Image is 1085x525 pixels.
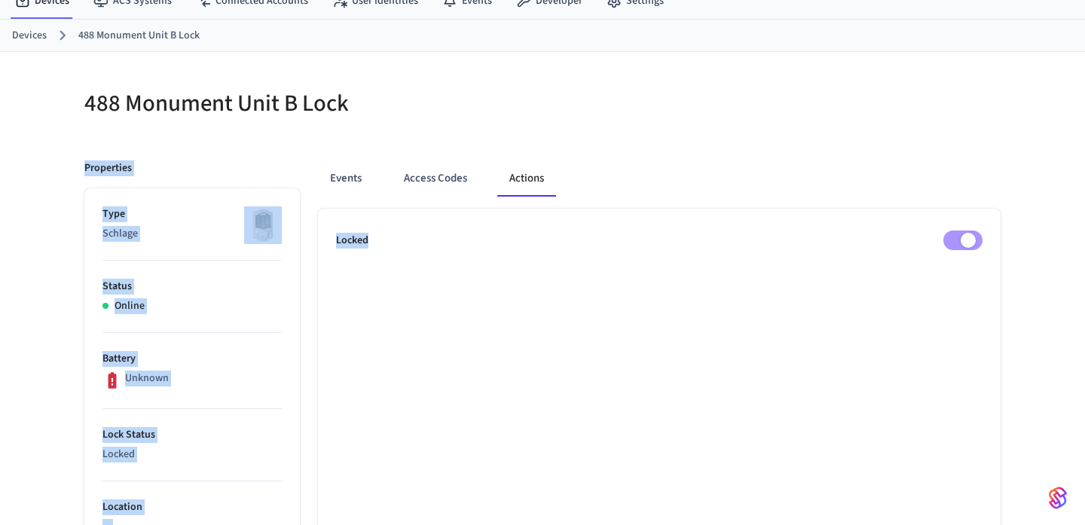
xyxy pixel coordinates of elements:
a: 488 Monument Unit B Lock [78,28,200,44]
button: Access Codes [392,160,479,197]
img: SeamLogoGradient.69752ec5.svg [1049,486,1067,510]
button: Events [318,160,374,197]
p: Locked [336,233,368,249]
p: Status [102,279,282,295]
img: Schlage Sense Smart Deadbolt with Camelot Trim, Front [244,206,282,244]
a: Devices [12,28,47,44]
div: ant example [318,160,1001,197]
p: Type [102,206,282,222]
button: Actions [497,160,556,197]
p: Location [102,499,282,515]
p: Battery [102,351,282,367]
p: Properties [84,160,132,176]
p: Locked [102,447,282,462]
p: Unknown [125,371,169,386]
p: Online [115,298,145,314]
p: Schlage [102,226,282,242]
p: Lock Status [102,427,282,443]
h5: 488 Monument Unit B Lock [84,88,533,119]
